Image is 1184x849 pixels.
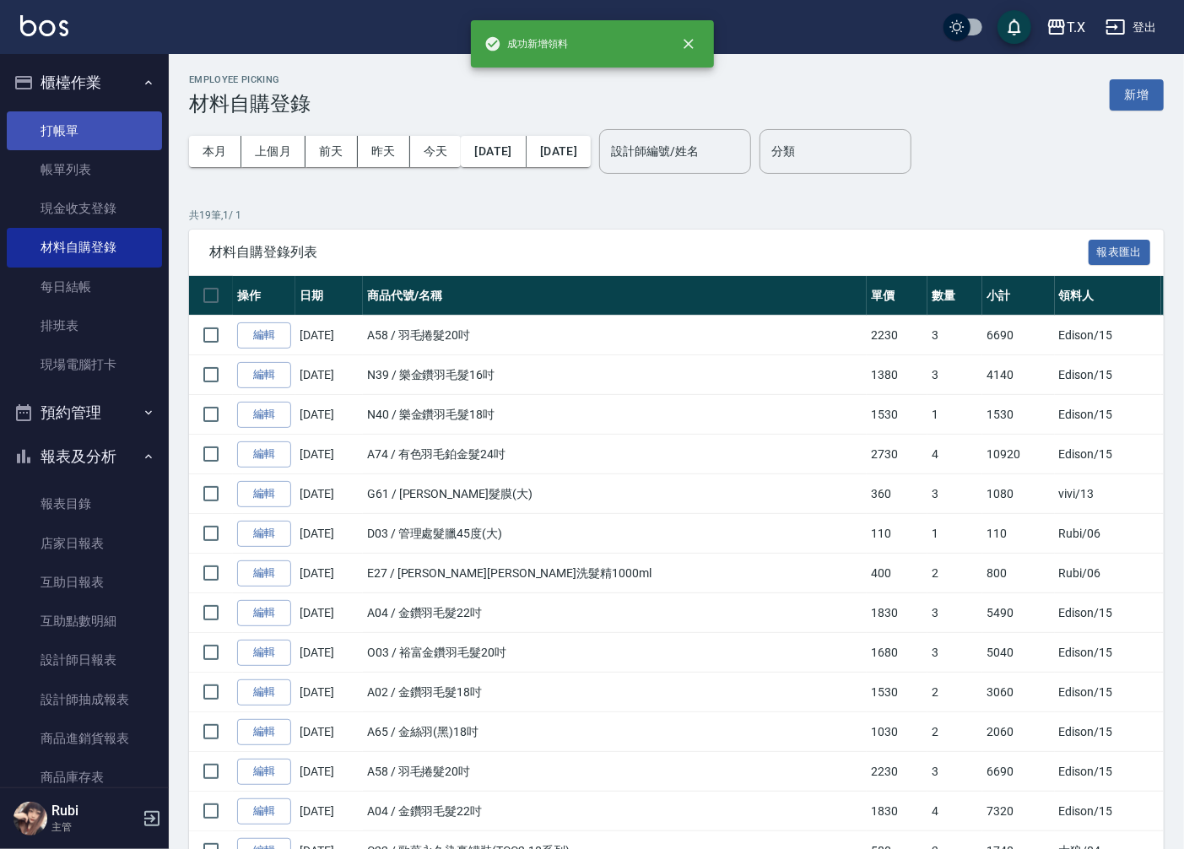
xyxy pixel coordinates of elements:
[7,563,162,602] a: 互助日報表
[295,633,363,673] td: [DATE]
[363,276,867,316] th: 商品代號/名稱
[1110,79,1164,111] button: 新增
[189,92,311,116] h3: 材料自購登錄
[867,673,927,712] td: 1530
[295,474,363,514] td: [DATE]
[1099,12,1164,43] button: 登出
[241,136,305,167] button: 上個月
[363,752,867,792] td: A58 / 羽毛捲髮20吋
[982,712,1055,752] td: 2060
[7,435,162,479] button: 報表及分析
[927,633,982,673] td: 3
[363,673,867,712] td: A02 / 金鑽羽毛髮18吋
[7,758,162,797] a: 商品庫存表
[7,680,162,719] a: 設計師抽成報表
[295,395,363,435] td: [DATE]
[927,316,982,355] td: 3
[295,355,363,395] td: [DATE]
[997,10,1031,44] button: save
[927,712,982,752] td: 2
[363,355,867,395] td: N39 / 樂金鑽羽毛髮16吋
[237,640,291,666] a: 編輯
[982,435,1055,474] td: 10920
[363,316,867,355] td: A58 / 羽毛捲髮20吋
[363,633,867,673] td: O03 / 裕富金鑽羽毛髮20吋
[189,208,1164,223] p: 共 19 筆, 1 / 1
[295,435,363,474] td: [DATE]
[982,276,1055,316] th: 小計
[363,792,867,831] td: A04 / 金鑽羽毛髮22吋
[867,712,927,752] td: 1030
[927,474,982,514] td: 3
[1055,316,1162,355] td: Edison /15
[982,355,1055,395] td: 4140
[51,819,138,835] p: 主管
[363,435,867,474] td: A74 / 有色羽毛鉑金髮24吋
[295,673,363,712] td: [DATE]
[7,524,162,563] a: 店家日報表
[295,514,363,554] td: [DATE]
[363,554,867,593] td: E27 / [PERSON_NAME][PERSON_NAME]洗髮精1000ml
[927,792,982,831] td: 4
[1055,395,1162,435] td: Edison /15
[1055,792,1162,831] td: Edison /15
[7,61,162,105] button: 櫃檯作業
[1055,435,1162,474] td: Edison /15
[1055,474,1162,514] td: vivi /13
[295,554,363,593] td: [DATE]
[1055,752,1162,792] td: Edison /15
[867,633,927,673] td: 1680
[1055,554,1162,593] td: Rubi /06
[927,435,982,474] td: 4
[982,633,1055,673] td: 5040
[927,355,982,395] td: 3
[1055,712,1162,752] td: Edison /15
[1089,240,1151,266] button: 報表匯出
[867,752,927,792] td: 2230
[927,673,982,712] td: 2
[295,792,363,831] td: [DATE]
[867,792,927,831] td: 1830
[982,792,1055,831] td: 7320
[237,441,291,468] a: 編輯
[7,111,162,150] a: 打帳單
[237,759,291,785] a: 編輯
[295,593,363,633] td: [DATE]
[237,798,291,825] a: 編輯
[1055,514,1162,554] td: Rubi /06
[295,316,363,355] td: [DATE]
[209,244,1089,261] span: 材料自購登錄列表
[7,228,162,267] a: 材料自購登錄
[295,276,363,316] th: 日期
[51,803,138,819] h5: Rubi
[7,602,162,641] a: 互助點數明細
[867,316,927,355] td: 2230
[237,600,291,626] a: 編輯
[7,345,162,384] a: 現場電腦打卡
[363,593,867,633] td: A04 / 金鑽羽毛髮22吋
[7,150,162,189] a: 帳單列表
[1055,355,1162,395] td: Edison /15
[295,752,363,792] td: [DATE]
[1040,10,1092,45] button: T.X
[927,593,982,633] td: 3
[363,712,867,752] td: A65 / 金絲羽(黑)18吋
[1055,673,1162,712] td: Edison /15
[867,554,927,593] td: 400
[363,514,867,554] td: D03 / 管理處髮臘45度(大)
[7,391,162,435] button: 預約管理
[410,136,462,167] button: 今天
[927,752,982,792] td: 3
[363,474,867,514] td: G61 / [PERSON_NAME]髮膜(大)
[982,554,1055,593] td: 800
[867,355,927,395] td: 1380
[189,136,241,167] button: 本月
[20,15,68,36] img: Logo
[867,593,927,633] td: 1830
[7,306,162,345] a: 排班表
[927,554,982,593] td: 2
[1055,633,1162,673] td: Edison /15
[982,395,1055,435] td: 1530
[1055,593,1162,633] td: Edison /15
[14,802,47,835] img: Person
